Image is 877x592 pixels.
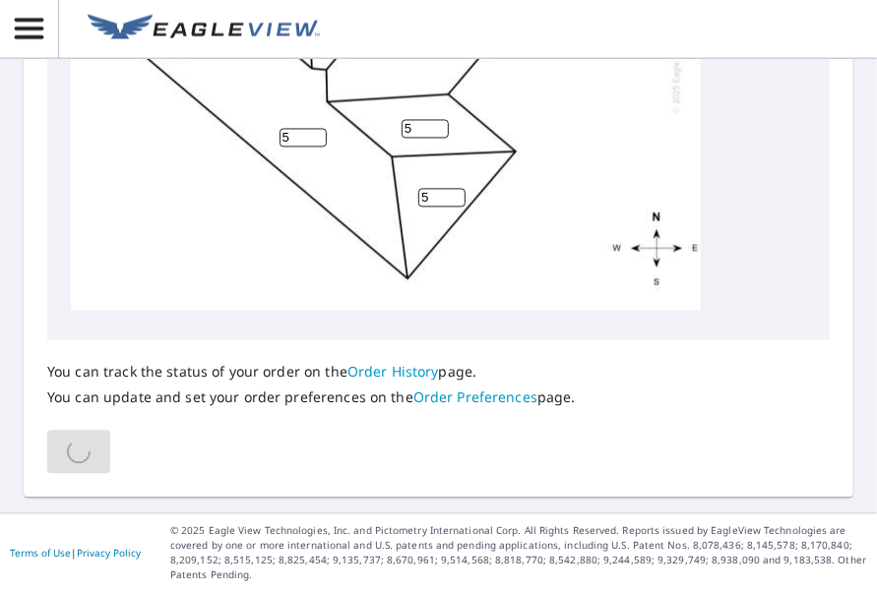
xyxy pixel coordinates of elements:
a: Privacy Policy [77,547,141,561]
a: Terms of Use [10,547,71,561]
p: You can track the status of your order on the page. [47,364,576,382]
a: EV Logo [76,3,332,56]
a: Order History [347,363,439,382]
p: | [10,548,141,560]
p: You can update and set your order preferences on the page. [47,389,576,407]
img: EV Logo [88,15,320,44]
a: Order Preferences [413,388,537,407]
p: © 2025 Eagle View Technologies, Inc. and Pictometry International Corp. All Rights Reserved. Repo... [170,524,867,583]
